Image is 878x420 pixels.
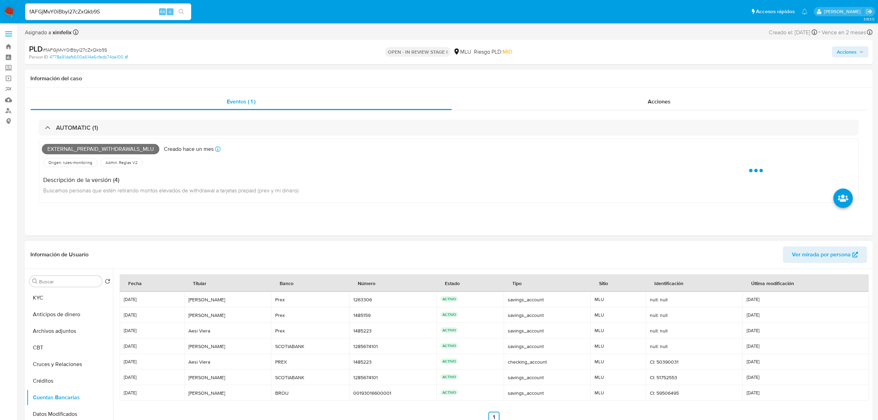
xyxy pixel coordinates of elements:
[27,339,113,356] button: CBT
[56,124,98,131] h3: AUTOMATIC (1)
[27,356,113,373] button: Cruces y Relaciones
[866,8,873,15] a: Salir
[43,176,299,184] h4: Descripción de la versión (4)
[802,9,807,15] a: Notificaciones
[48,160,93,165] span: Origen: rules-monitoring
[819,28,820,37] span: -
[837,46,857,57] span: Acciones
[824,8,863,15] p: ximena.felix@mercadolibre.com
[25,7,191,16] input: Buscar usuario o caso...
[769,28,817,37] div: Creado el: [DATE]
[822,29,866,36] span: Vence en 2 meses
[49,54,128,60] a: 4778a91dafb600a614e6cfedb74da100
[174,7,188,17] button: search-icon
[29,54,48,60] b: Person ID
[30,251,88,258] h1: Información de Usuario
[27,290,113,306] button: KYC
[503,48,512,56] span: MID
[51,28,72,36] b: ximfelix
[42,144,159,154] span: External_prepaid_withdrawals_mlu
[43,46,107,53] span: # fAFGjMvY0iBbyl27cZxQkb9S
[792,246,851,263] span: Ver mirada por persona
[783,246,867,263] button: Ver mirada por persona
[25,29,72,36] span: Asignado a
[32,279,38,284] button: Buscar
[39,120,859,136] div: AUTOMATIC (1)
[453,48,471,56] div: MLU
[169,8,171,15] span: s
[30,75,867,82] h1: Información del caso
[648,98,671,106] span: Acciones
[39,279,99,285] input: Buscar
[27,306,113,323] button: Anticipos de dinero
[27,323,113,339] button: Archivos adjuntos
[105,279,110,286] button: Volver al orden por defecto
[29,43,43,54] b: PLD
[105,160,138,165] span: Admin. Reglas V2
[474,48,512,56] span: Riesgo PLD:
[227,98,255,106] span: Eventos ( 1 )
[385,47,450,57] p: OPEN - IN REVIEW STAGE I
[164,145,214,153] p: Creado hace un mes
[832,46,868,57] button: Acciones
[756,8,795,15] span: Accesos rápidos
[27,389,113,406] button: Cuentas Bancarias
[160,8,165,15] span: Alt
[43,186,299,194] span: Buscamos personas que estén retirando montos elevados de withdrawal a tarjetas prepaid (prex y mi...
[27,373,113,389] button: Créditos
